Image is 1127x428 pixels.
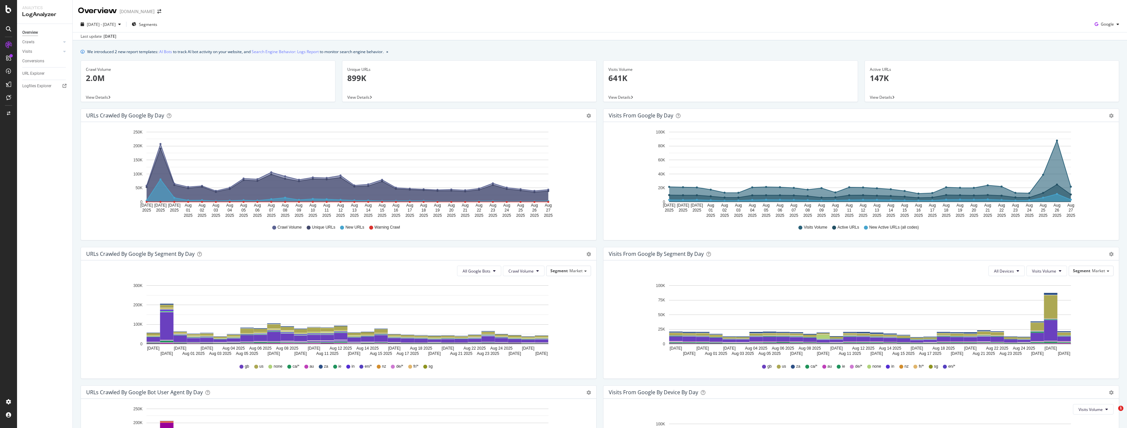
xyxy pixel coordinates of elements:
p: 2.0M [86,72,330,84]
text: 19 [958,208,963,213]
text: 2025 [184,213,193,218]
text: Aug [707,203,714,208]
text: 80K [658,144,665,149]
text: 2025 [859,213,868,218]
div: URL Explorer [22,70,45,77]
text: 03 [736,208,741,213]
text: [DATE] [201,346,213,351]
text: Aug 24 2025 [490,346,512,351]
text: 06 [255,208,260,213]
text: 18 [421,208,426,213]
text: 2025 [336,213,345,218]
text: Aug [323,203,330,208]
text: 2025 [461,213,469,218]
text: 21 [463,208,468,213]
text: 2025 [678,208,687,213]
text: 10 [833,208,838,213]
button: Google [1092,19,1122,30]
text: 14 [888,208,893,213]
text: 2025 [156,208,165,213]
text: 100K [656,130,665,134]
text: 11 [847,208,851,213]
text: 2025 [983,213,992,218]
span: All Devices [994,268,1014,274]
text: 17 [930,208,935,213]
text: 09 [819,208,824,213]
text: 2025 [1039,213,1048,218]
a: URL Explorer [22,70,68,77]
text: 2025 [378,213,387,218]
text: [DATE] [388,346,401,351]
text: 01 [709,208,713,213]
span: 1 [1118,406,1123,411]
a: Conversions [22,58,68,65]
text: 25 [1041,208,1045,213]
text: Aug [434,203,441,208]
text: [DATE] [141,203,153,208]
text: 2025 [969,213,978,218]
div: Overview [22,29,38,36]
svg: A chart. [86,281,589,357]
text: 200K [133,303,143,307]
text: 2025 [475,213,484,218]
svg: A chart. [86,127,589,218]
text: 150K [133,158,143,162]
text: Aug [1026,203,1033,208]
text: Aug [943,203,949,208]
text: Aug [309,203,316,208]
text: 2025 [845,213,854,218]
text: Aug 06 2025 [772,346,794,351]
text: Aug [970,203,977,208]
text: 27 [546,208,551,213]
span: Segments [139,22,157,27]
text: Aug 06 2025 [249,346,272,351]
div: gear [586,113,591,118]
div: LogAnalyzer [22,11,67,18]
text: Aug 04 2025 [222,346,245,351]
text: 04 [750,208,755,213]
text: Aug 18 2025 [410,346,432,351]
text: Aug [365,203,372,208]
button: Crawl Volume [503,266,544,276]
div: Visits [22,48,32,55]
text: Aug [721,203,728,208]
text: 2025 [665,208,674,213]
text: 2025 [790,213,798,218]
span: Warning Crawl [374,225,400,230]
text: [DATE] [147,346,160,351]
text: 2025 [364,213,373,218]
text: Aug [254,203,261,208]
svg: A chart. [609,127,1111,218]
a: Search Engine Behavior: Logs Report [252,48,319,55]
text: 07 [269,208,274,213]
text: Aug 04 2025 [745,346,767,351]
text: 2025 [762,213,771,218]
text: Aug [489,203,496,208]
text: 22 [999,208,1004,213]
text: 2025 [419,213,428,218]
text: 2025 [1053,213,1061,218]
text: 2025 [544,213,553,218]
text: 2025 [817,213,826,218]
text: [DATE] [174,346,186,351]
text: 10 [311,208,315,213]
text: Aug [448,203,455,208]
text: 2025 [308,213,317,218]
text: 16 [916,208,921,213]
span: Segment [1073,268,1090,274]
div: Logfiles Explorer [22,83,51,90]
p: 147K [870,72,1114,84]
span: Crawl Volume [277,225,302,230]
text: 0 [140,200,143,204]
div: Visits from Google by day [609,112,673,119]
a: Logfiles Explorer [22,83,68,90]
span: Unique URLs [312,225,335,230]
text: 75K [658,298,665,302]
span: Google [1101,21,1114,27]
span: Visits Volume [1032,268,1056,274]
button: close banner [385,47,390,56]
div: Crawl Volume [86,67,330,72]
text: Aug [735,203,742,208]
text: Aug [1012,203,1019,208]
